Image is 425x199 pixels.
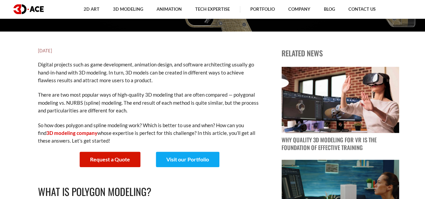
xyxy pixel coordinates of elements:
[38,91,260,114] p: There are two most popular ways of high-quality 3D modeling that are often compared — polygonal m...
[156,152,219,167] a: Visit our Portfolio
[282,136,399,152] p: Why Quality 3D Modeling for VR Is the Foundation of Effective Training
[38,47,260,54] h5: [DATE]
[38,121,260,145] p: So how does polygon and spline modeling work? Which is better to use and when? How can you find w...
[80,152,140,167] a: Request a Quote
[282,67,399,152] a: blog post image Why Quality 3D Modeling for VR Is the Foundation of Effective Training
[282,67,399,133] img: blog post image
[13,4,44,14] img: logo dark
[282,47,399,59] p: Related news
[38,61,260,84] p: Digital projects such as game development, animation design, and software architecting usually go...
[46,130,97,136] a: 3D modeling company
